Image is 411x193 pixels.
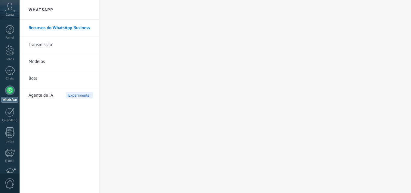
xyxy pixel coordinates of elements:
span: Agente de IA [29,87,53,104]
div: Calendário [1,119,19,123]
li: Bots [20,70,99,87]
li: Modelos [20,53,99,70]
span: Conta [6,13,14,17]
div: E-mail [1,159,19,163]
li: Agente de IA [20,87,99,104]
li: Transmissão [20,36,99,53]
a: Transmissão [29,36,93,53]
span: Experimente! [66,92,93,98]
div: WhatsApp [1,97,18,103]
a: Modelos [29,53,93,70]
div: Chats [1,77,19,81]
div: Painel [1,36,19,40]
div: Leads [1,58,19,61]
a: Agente de IA Experimente! [29,87,93,104]
li: Recursos do WhatsApp Business [20,20,99,36]
a: Recursos do WhatsApp Business [29,20,93,36]
div: Listas [1,140,19,144]
a: Bots [29,70,93,87]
